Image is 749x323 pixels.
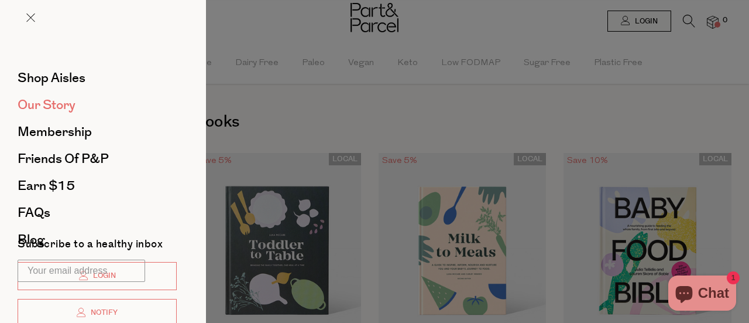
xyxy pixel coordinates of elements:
span: FAQs [18,203,50,222]
a: FAQs [18,206,177,219]
a: Membership [18,125,177,138]
span: Friends of P&P [18,149,109,168]
a: Shop Aisles [18,72,177,84]
inbox-online-store-chat: Shopify online store chat [665,276,740,314]
label: Subscribe to a healthy inbox [18,239,163,254]
span: Membership [18,123,92,141]
a: Our Story [18,98,177,111]
span: Blog [18,230,44,249]
span: Earn $15 [18,176,75,195]
span: Our Story [18,96,75,114]
span: Notify [88,308,118,318]
a: Earn $15 [18,179,177,192]
a: Friends of P&P [18,152,177,165]
input: Your email address [18,260,145,282]
span: Shop Aisles [18,69,85,87]
a: Blog [18,233,177,246]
